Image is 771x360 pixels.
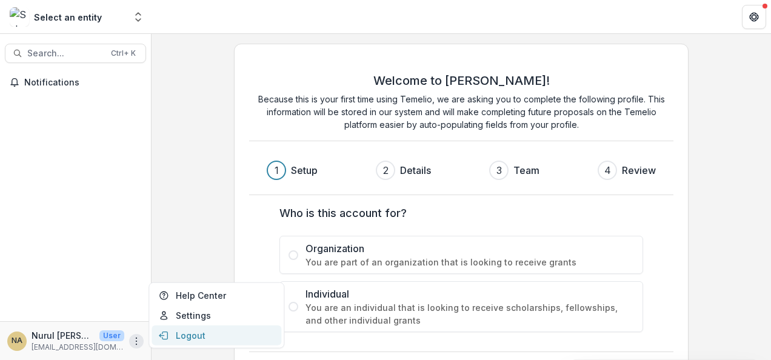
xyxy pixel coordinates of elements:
span: You are an individual that is looking to receive scholarships, fellowships, and other individual ... [305,301,634,327]
button: More [129,334,144,348]
p: User [99,330,124,341]
img: Select an entity [10,7,29,27]
h3: Setup [291,163,318,178]
div: 3 [496,163,502,178]
h3: Team [513,163,539,178]
button: Get Help [742,5,766,29]
div: Nurul Amirah Anastasia Binti Arifin [12,337,22,345]
div: Ctrl + K [108,47,138,60]
span: Individual [305,287,634,301]
button: Open entity switcher [130,5,147,29]
div: Progress [267,161,656,180]
h3: Details [400,163,431,178]
h2: Welcome to [PERSON_NAME]! [373,73,550,88]
label: Who is this account for? [279,205,636,221]
p: [EMAIL_ADDRESS][DOMAIN_NAME] [32,342,124,353]
h3: Review [622,163,656,178]
span: Organization [305,241,634,256]
p: Because this is your first time using Temelio, we are asking you to complete the following profil... [249,93,673,131]
span: Notifications [24,78,141,88]
span: Search... [27,48,104,59]
p: Nurul [PERSON_NAME] [PERSON_NAME] [32,329,95,342]
button: Search... [5,44,146,63]
div: Select an entity [34,11,102,24]
button: Notifications [5,73,146,92]
div: 2 [383,163,389,178]
div: 1 [275,163,279,178]
span: You are part of an organization that is looking to receive grants [305,256,634,268]
div: 4 [604,163,611,178]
